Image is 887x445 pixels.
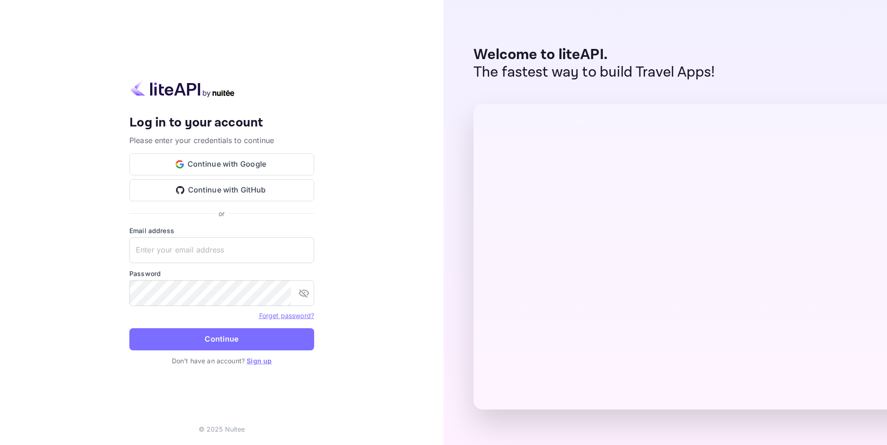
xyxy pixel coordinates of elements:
label: Password [129,269,314,278]
p: or [219,209,225,218]
p: © 2025 Nuitee [199,424,245,434]
h4: Log in to your account [129,115,314,131]
label: Email address [129,226,314,235]
a: Forget password? [259,312,314,319]
p: Don't have an account? [129,356,314,366]
input: Enter your email address [129,237,314,263]
p: Welcome to liteAPI. [474,46,715,64]
a: Forget password? [259,311,314,320]
button: toggle password visibility [295,284,313,302]
button: Continue [129,328,314,350]
img: liteapi [129,79,236,97]
a: Sign up [247,357,272,365]
p: The fastest way to build Travel Apps! [474,64,715,81]
button: Continue with GitHub [129,179,314,201]
p: Please enter your credentials to continue [129,135,314,146]
button: Continue with Google [129,153,314,175]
